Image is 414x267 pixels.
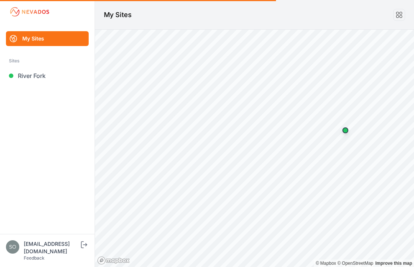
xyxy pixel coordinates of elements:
a: Mapbox [316,261,336,266]
div: [EMAIL_ADDRESS][DOMAIN_NAME] [24,240,79,255]
a: Mapbox logo [97,256,130,265]
img: solvocc@solvenergy.com [6,240,19,254]
div: Map marker [338,123,353,138]
img: Nevados [9,6,50,18]
a: Map feedback [375,261,412,266]
a: OpenStreetMap [337,261,373,266]
a: My Sites [6,31,89,46]
a: Feedback [24,255,45,261]
canvas: Map [95,30,414,267]
h1: My Sites [104,10,132,20]
a: River Fork [6,68,89,83]
div: Sites [9,56,86,65]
